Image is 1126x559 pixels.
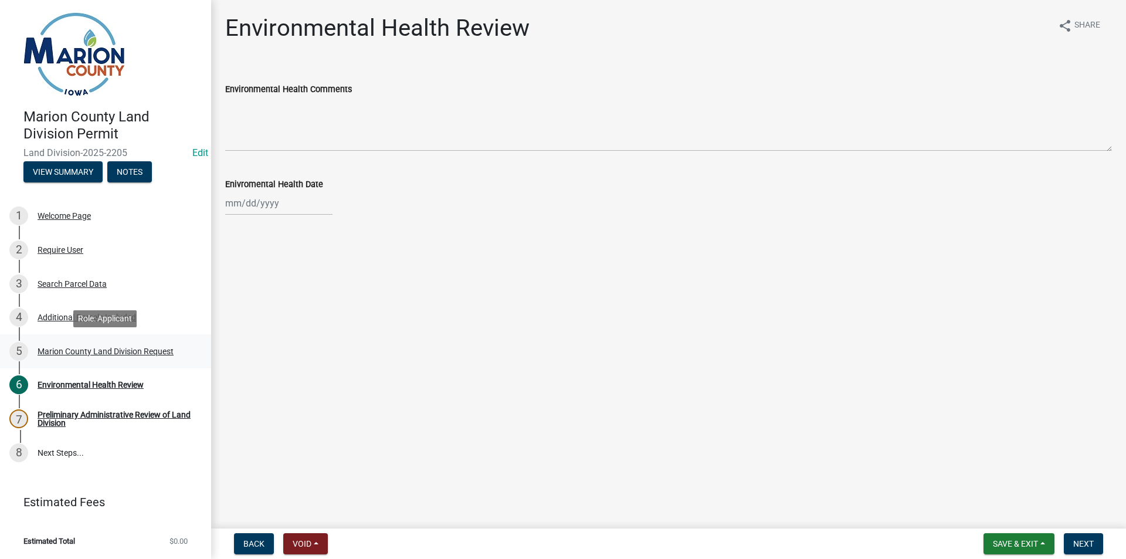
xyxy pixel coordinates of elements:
[9,275,28,293] div: 3
[234,533,274,554] button: Back
[192,147,208,158] wm-modal-confirm: Edit Application Number
[225,14,530,42] h1: Environmental Health Review
[9,342,28,361] div: 5
[23,168,103,177] wm-modal-confirm: Summary
[23,537,75,545] span: Estimated Total
[9,443,28,462] div: 8
[38,246,83,254] div: Require User
[283,533,328,554] button: Void
[9,206,28,225] div: 1
[243,539,264,548] span: Back
[38,347,174,355] div: Marion County Land Division Request
[9,490,192,514] a: Estimated Fees
[38,411,192,427] div: Preliminary Administrative Review of Land Division
[38,280,107,288] div: Search Parcel Data
[9,240,28,259] div: 2
[9,375,28,394] div: 6
[38,313,136,321] div: Additional Parcels Included
[225,191,333,215] input: mm/dd/yyyy
[23,147,188,158] span: Land Division-2025-2205
[1073,539,1094,548] span: Next
[23,161,103,182] button: View Summary
[107,168,152,177] wm-modal-confirm: Notes
[293,539,311,548] span: Void
[225,86,352,94] label: Environmental Health Comments
[107,161,152,182] button: Notes
[983,533,1054,554] button: Save & Exit
[225,181,323,189] label: Enivromental Health Date
[23,12,125,96] img: Marion County, Iowa
[73,310,137,327] div: Role: Applicant
[38,212,91,220] div: Welcome Page
[1064,533,1103,554] button: Next
[38,381,144,389] div: Environmental Health Review
[993,539,1038,548] span: Save & Exit
[1074,19,1100,33] span: Share
[192,147,208,158] a: Edit
[169,537,188,545] span: $0.00
[9,409,28,428] div: 7
[1049,14,1110,37] button: shareShare
[9,308,28,327] div: 4
[23,109,202,143] h4: Marion County Land Division Permit
[1058,19,1072,33] i: share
